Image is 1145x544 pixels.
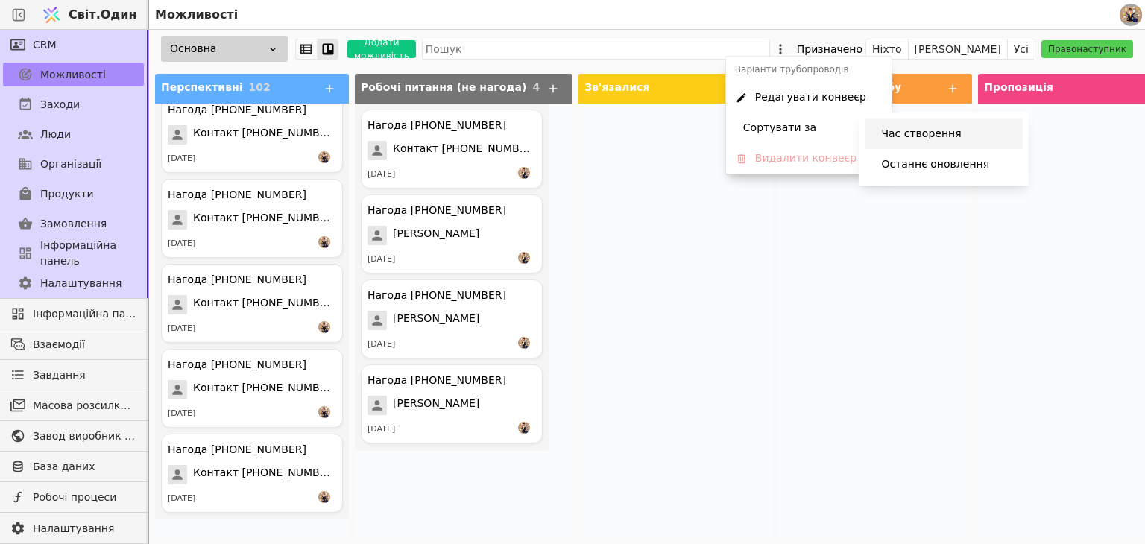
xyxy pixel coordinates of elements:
[193,127,338,139] font: Контакт [PHONE_NUMBER]
[361,194,543,273] div: Нагода [PHONE_NUMBER][PERSON_NAME][DATE]МЧ
[33,308,151,320] font: Інформаційна панель
[347,40,416,58] button: Додати можливість
[361,81,526,93] font: Робочі питання (не нагода)
[168,408,195,418] font: [DATE]
[393,312,479,324] font: [PERSON_NAME]
[3,92,144,116] a: Заходи
[193,382,338,393] font: Контакт [PHONE_NUMBER]
[40,1,63,29] img: Логотип
[368,374,506,386] font: Нагода [PHONE_NUMBER]
[881,127,961,139] font: Час створення
[168,189,306,200] font: Нагода [PHONE_NUMBER]
[909,39,1008,60] button: [PERSON_NAME]
[3,332,144,356] a: Взаємодії
[168,104,306,116] font: Нагода [PHONE_NUMBER]
[40,239,116,267] font: Інформаційна панель
[161,434,343,513] div: Нагода [PHONE_NUMBER]Контакт [PHONE_NUMBER][DATE]МЧ
[984,81,1053,93] font: Пропозиція
[318,491,330,503] img: МЧ
[318,406,330,418] img: МЧ
[33,399,251,411] font: Масова розсилка електронною поштою
[393,227,479,239] font: [PERSON_NAME]
[40,158,101,170] font: Організації
[3,302,144,326] a: Інформаційна панель
[872,43,901,55] font: Ніхто
[3,424,144,448] a: Завод виробник металочерепиці - B2B платформа
[915,43,1001,55] font: [PERSON_NAME]
[193,212,338,224] font: Контакт [PHONE_NUMBER]
[338,40,416,58] a: Додати можливість
[170,42,216,54] font: Основна
[361,110,543,189] div: Нагода [PHONE_NUMBER]Контакт [PHONE_NUMBER][DATE]МЧ
[797,43,862,55] font: Призначено
[368,424,395,434] font: [DATE]
[368,339,395,349] font: [DATE]
[161,94,343,173] div: Нагода [PHONE_NUMBER]Контакт [PHONE_NUMBER][DATE]МЧ
[354,37,409,61] font: Додати можливість
[33,461,95,472] font: База даних
[161,349,343,428] div: Нагода [PHONE_NUMBER]Контакт [PHONE_NUMBER][DATE]МЧ
[40,69,106,80] font: Можливості
[368,119,506,131] font: Нагода [PHONE_NUMBER]
[155,7,238,22] font: Можливості
[1014,43,1029,55] font: Усі
[193,466,338,478] font: Контакт [PHONE_NUMBER]
[393,397,479,409] font: [PERSON_NAME]
[33,39,57,51] font: CRM
[33,491,116,503] font: Робочі процеси
[3,241,144,265] a: Інформаційна панель
[248,81,270,93] font: 102
[193,297,338,309] font: Контакт [PHONE_NUMBER]
[422,39,770,60] input: Пошук
[1008,39,1035,60] button: Усі
[3,516,144,540] a: Налаштування
[40,218,107,230] font: Замовлення
[3,393,144,417] a: Масова розсилка електронною поштою
[3,152,144,176] a: Організації
[33,369,86,381] font: Завдання
[518,252,530,264] img: МЧ
[881,158,989,170] font: Останнє оновлення
[518,167,530,179] img: МЧ
[168,358,306,370] font: Нагода [PHONE_NUMBER]
[532,81,540,93] font: 4
[361,279,543,358] div: Нагода [PHONE_NUMBER][PERSON_NAME][DATE]МЧ
[168,238,195,248] font: [DATE]
[3,122,144,146] a: Люди
[3,182,144,206] a: Продукти
[361,364,543,443] div: Нагода [PHONE_NUMBER][PERSON_NAME][DATE]МЧ
[584,81,649,93] font: Зв'язалися
[318,321,330,333] img: МЧ
[3,485,144,509] a: Робочі процеси
[743,121,816,133] font: Сортувати за
[735,64,849,75] font: Варіанти трубопроводів
[368,254,395,264] font: [DATE]
[161,81,242,93] font: Перспективні
[40,128,71,140] font: Люди
[726,82,892,113] a: Редагувати конвеєр
[368,169,395,179] font: [DATE]
[168,273,306,285] font: Нагода [PHONE_NUMBER]
[1120,7,1142,22] img: 1758274860868-menedger1-700x473.jpg
[318,151,330,163] img: МЧ
[161,179,343,258] div: Нагода [PHONE_NUMBER]Контакт [PHONE_NUMBER][DATE]МЧ
[3,212,144,235] a: Замовлення
[3,271,144,295] a: Налаштування
[368,289,506,301] font: Нагода [PHONE_NUMBER]
[168,154,195,163] font: [DATE]
[368,204,506,216] font: Нагода [PHONE_NUMBER]
[69,7,137,22] font: Світ.Один
[168,323,195,333] font: [DATE]
[161,264,343,343] div: Нагода [PHONE_NUMBER]Контакт [PHONE_NUMBER][DATE]МЧ
[168,493,195,503] font: [DATE]
[318,236,330,248] img: МЧ
[518,422,530,434] img: МЧ
[168,443,306,455] font: Нагода [PHONE_NUMBER]
[755,91,866,103] font: Редагувати конвеєр
[866,39,908,60] button: Ніхто
[33,522,114,534] font: Налаштування
[33,338,85,350] font: Взаємодії
[33,430,311,442] font: Завод виробник металочерепиці - B2B платформа
[40,277,122,289] font: Налаштування
[518,337,530,349] img: МЧ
